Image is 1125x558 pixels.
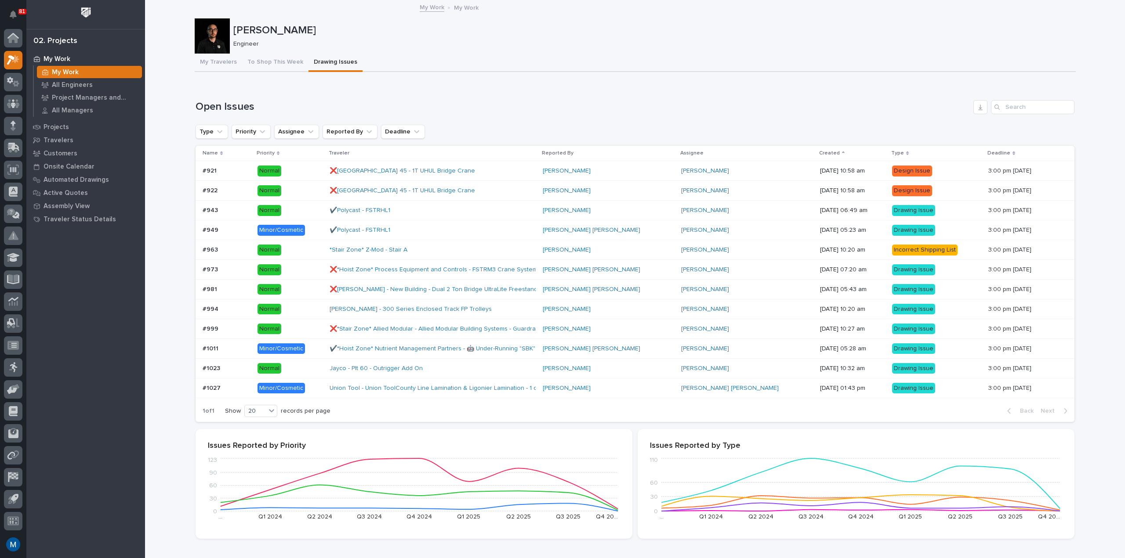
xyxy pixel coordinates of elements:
[820,345,885,353] p: [DATE] 05:28 am
[406,514,432,520] text: Q4 2024
[258,363,281,374] div: Normal
[208,441,620,451] p: Issues Reported by Priority
[748,514,773,520] text: Q2 2024
[892,185,932,196] div: Design Issue
[44,202,90,210] p: Assembly View
[257,148,275,158] p: Priority
[988,166,1033,175] p: 3:00 pm [DATE]
[988,324,1033,333] p: 3:00 pm [DATE]
[543,385,591,392] a: [PERSON_NAME]
[196,260,1074,280] tr: #973#973 Normal❌*Hoist Zone* Process Equipment and Controls - FSTRM3 Crane System [PERSON_NAME] [...
[196,378,1074,398] tr: #1027#1027 Minor/CosmeticUnion Tool - Union ToolCounty Line Lamination & Ligonier Lamination - 1 ...
[892,324,935,335] div: Drawing Issue
[892,225,935,236] div: Drawing Issue
[196,299,1074,319] tr: #994#994 Normal[PERSON_NAME] - 300 Series Enclosed Track FP Trolleys [PERSON_NAME] [PERSON_NAME] ...
[381,125,425,139] button: Deadline
[203,166,218,175] p: #921
[196,400,221,422] p: 1 of 1
[681,385,779,392] a: [PERSON_NAME] [PERSON_NAME]
[233,40,1069,48] p: Engineer
[26,120,145,133] a: Projects
[258,383,305,394] div: Minor/Cosmetic
[988,284,1033,293] p: 3:00 pm [DATE]
[196,280,1074,299] tr: #981#981 Normal❌[PERSON_NAME] - New Building - Dual 2 Ton Bridge UltraLite Freestanding [PERSON_N...
[988,304,1033,313] p: 3:00 pm [DATE]
[26,212,145,226] a: Traveler Status Details
[26,173,145,186] a: Automated Drawings
[988,264,1033,274] p: 3:00 pm [DATE]
[274,125,319,139] button: Assignee
[681,246,729,254] a: [PERSON_NAME]
[44,176,109,184] p: Automated Drawings
[556,514,581,520] text: Q3 2025
[245,407,266,416] div: 20
[258,166,281,176] div: Normal
[330,227,390,234] a: ✔️Polycast - FSTRHL1
[44,55,70,63] p: My Work
[681,286,729,293] a: [PERSON_NAME]
[420,2,444,12] a: My Work
[948,514,973,520] text: Q2 2025
[820,365,885,372] p: [DATE] 10:32 am
[988,363,1033,372] p: 3:00 pm [DATE]
[820,187,885,194] p: [DATE] 10:58 am
[196,101,970,113] h1: Open Issues
[892,383,935,394] div: Drawing Issue
[44,163,94,171] p: Onsite Calendar
[699,514,723,520] text: Q1 2024
[330,325,542,333] a: ❌*Stair Zone* Allied Modular - Allied Modular Building Systems - Guardrail 1
[258,324,281,335] div: Normal
[52,94,138,102] p: Project Managers and Engineers
[820,246,885,254] p: [DATE] 10:20 am
[34,79,145,91] a: All Engineers
[1037,407,1074,415] button: Next
[209,470,217,476] tspan: 90
[1038,514,1060,520] text: Q4 20…
[1041,407,1060,415] span: Next
[258,185,281,196] div: Normal
[1000,407,1037,415] button: Back
[196,181,1074,201] tr: #922#922 Normal❌[GEOGRAPHIC_DATA] 45 - 1T UHUL Bridge Crane [PERSON_NAME] [PERSON_NAME] [DATE] 10...
[330,385,589,392] a: Union Tool - Union ToolCounty Line Lamination & Ligonier Lamination - 1 of 3 Identical Frame
[998,514,1023,520] text: Q3 2025
[506,514,531,520] text: Q2 2025
[454,2,479,12] p: My Work
[650,457,658,463] tspan: 110
[848,514,874,520] text: Q4 2024
[233,24,1072,37] p: [PERSON_NAME]
[323,125,377,139] button: Reported By
[543,306,591,313] a: [PERSON_NAME]
[798,514,824,520] text: Q3 2024
[44,150,77,158] p: Customers
[203,304,220,313] p: #994
[681,167,729,175] a: [PERSON_NAME]
[820,306,885,313] p: [DATE] 10:20 am
[258,205,281,216] div: Normal
[820,266,885,274] p: [DATE] 07:20 am
[820,227,885,234] p: [DATE] 05:23 am
[819,148,840,158] p: Created
[258,304,281,315] div: Normal
[330,167,475,175] a: ❌[GEOGRAPHIC_DATA] 45 - 1T UHUL Bridge Crane
[892,245,958,256] div: Incorrect Shipping List
[987,148,1010,158] p: Deadline
[196,319,1074,339] tr: #999#999 Normal❌*Stair Zone* Allied Modular - Allied Modular Building Systems - Guardrail 1 [PERS...
[218,514,222,520] text: …
[52,68,79,76] p: My Work
[660,514,664,520] text: …
[203,383,222,392] p: #1027
[52,81,93,89] p: All Engineers
[681,187,729,194] a: [PERSON_NAME]
[988,205,1033,214] p: 3:00 pm [DATE]
[681,325,729,333] a: [PERSON_NAME]
[357,514,382,520] text: Q3 2024
[203,245,220,254] p: #963
[196,339,1074,359] tr: #1011#1011 Minor/Cosmetic✔️*Hoist Zone* Nutrient Management Partners - 🤖 Under-Running "SBK" Seri...
[208,457,217,463] tspan: 123
[34,66,145,78] a: My Work
[820,325,885,333] p: [DATE] 10:27 am
[307,514,332,520] text: Q2 2024
[78,4,94,21] img: Workspace Logo
[820,207,885,214] p: [DATE] 06:49 am
[892,205,935,216] div: Drawing Issue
